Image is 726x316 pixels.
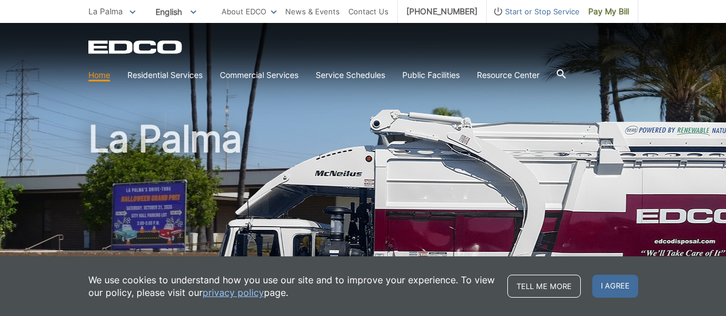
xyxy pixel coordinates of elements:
[127,69,203,81] a: Residential Services
[88,69,110,81] a: Home
[220,69,298,81] a: Commercial Services
[507,275,581,298] a: Tell me more
[285,5,340,18] a: News & Events
[316,69,385,81] a: Service Schedules
[88,40,184,54] a: EDCD logo. Return to the homepage.
[203,286,264,299] a: privacy policy
[147,2,205,21] span: English
[402,69,460,81] a: Public Facilities
[588,5,629,18] span: Pay My Bill
[477,69,539,81] a: Resource Center
[222,5,277,18] a: About EDCO
[348,5,389,18] a: Contact Us
[592,275,638,298] span: I agree
[88,274,496,299] p: We use cookies to understand how you use our site and to improve your experience. To view our pol...
[88,6,123,16] span: La Palma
